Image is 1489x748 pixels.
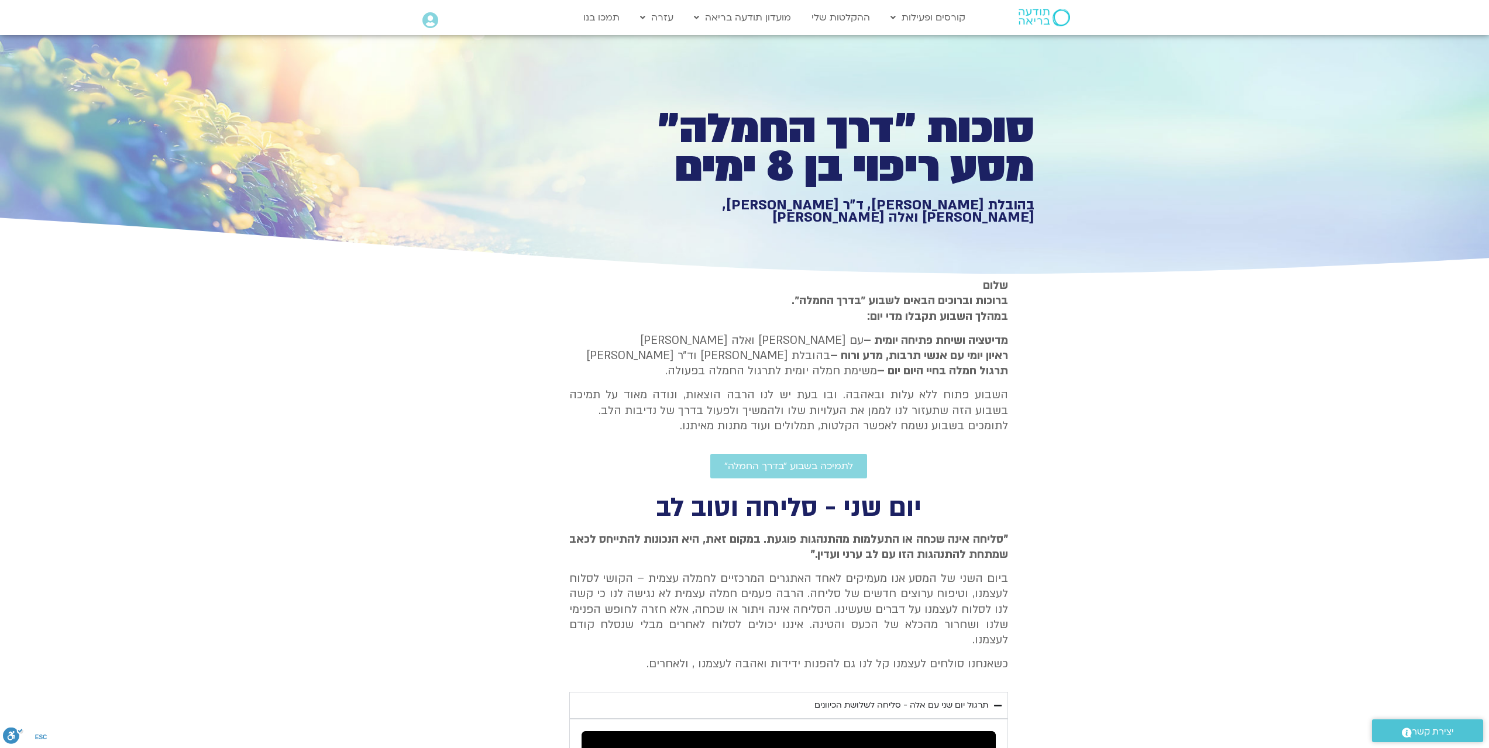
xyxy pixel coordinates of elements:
summary: תרגול יום שני עם אלה - סליחה לשלושת הכיוונים [569,692,1008,719]
a: עזרה [634,6,679,29]
a: יצירת קשר [1372,719,1483,742]
span: לתמיכה בשבוע ״בדרך החמלה״ [724,461,853,471]
span: ביום השני של המסע אנו מעמיקים לאחד האתגרים המרכזיים לחמלה עצמית – הקושי לסלוח לעצמנו, וטיפוח ערוצ... [569,571,1008,648]
div: תרגול יום שני עם אלה - סליחה לשלושת הכיוונים [814,698,988,712]
b: תרגול חמלה בחיי היום יום – [877,363,1008,378]
strong: מדיטציה ושיחת פתיחה יומית – [864,333,1008,348]
span: יצירת קשר [1412,724,1454,740]
strong: שלום [983,278,1008,293]
p: כשאנחנו סולחים לעצמנו קל לנו גם להפנות ידידות ואהבה לעצמנו , ולאחרים. [569,656,1008,671]
a: ההקלטות שלי [806,6,876,29]
p: השבוע פתוח ללא עלות ובאהבה. ובו בעת יש לנו הרבה הוצאות, ונודה מאוד על תמיכה בשבוע הזה שתעזור לנו ... [569,387,1008,433]
strong: ברוכות וברוכים הבאים לשבוע ״בדרך החמלה״. במהלך השבוע תקבלו מדי יום: [792,293,1008,323]
a: קורסים ופעילות [885,6,971,29]
h1: סוכות ״דרך החמלה״ מסע ריפוי בן 8 ימים [629,110,1034,187]
a: לתמיכה בשבוע ״בדרך החמלה״ [710,454,867,478]
p: עם [PERSON_NAME] ואלה [PERSON_NAME] בהובלת [PERSON_NAME] וד״ר [PERSON_NAME] משימת חמלה יומית לתרג... [569,333,1008,379]
b: ראיון יומי עם אנשי תרבות, מדע ורוח – [830,348,1008,363]
img: תודעה בריאה [1019,9,1070,26]
a: תמכו בנו [577,6,625,29]
span: "סליחה אינה שכחה או התעלמות מהתנהגות פוגעת. במקום זאת, היא הנכונות להתייחס לכאב שמתחת להתנהגות הז... [569,532,1008,562]
h2: יום שני - סליחה וטוב לב [569,496,1008,520]
a: מועדון תודעה בריאה [688,6,797,29]
h1: בהובלת [PERSON_NAME], ד״ר [PERSON_NAME], [PERSON_NAME] ואלה [PERSON_NAME] [629,199,1034,224]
